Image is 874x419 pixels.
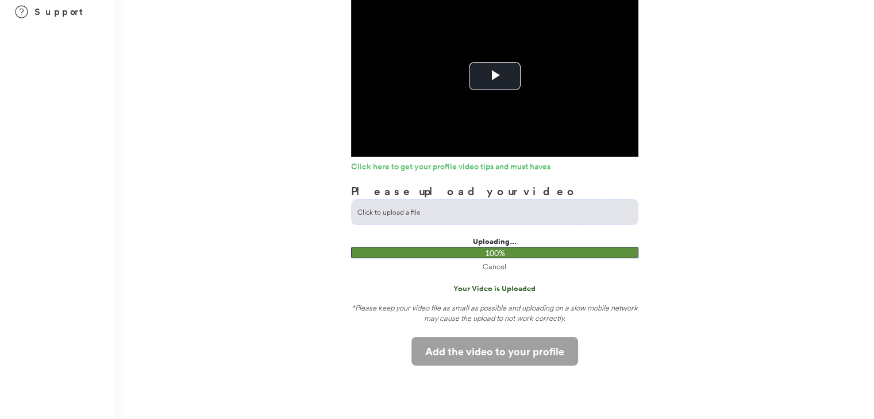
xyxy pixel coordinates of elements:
div: 100% [354,247,637,259]
div: Cancel [351,261,638,271]
button: Add the video to your profile [411,337,578,366]
div: Uploading... [351,236,638,247]
h3: Please upload your video [351,183,578,199]
h3: Support [34,5,88,19]
div: Your Video is Uploaded [351,284,638,294]
a: Click here to get your profile video tips and must haves [351,162,638,174]
div: *Please keep your video file as small as possible and uploading on a slow mobile network may caus... [351,302,638,328]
